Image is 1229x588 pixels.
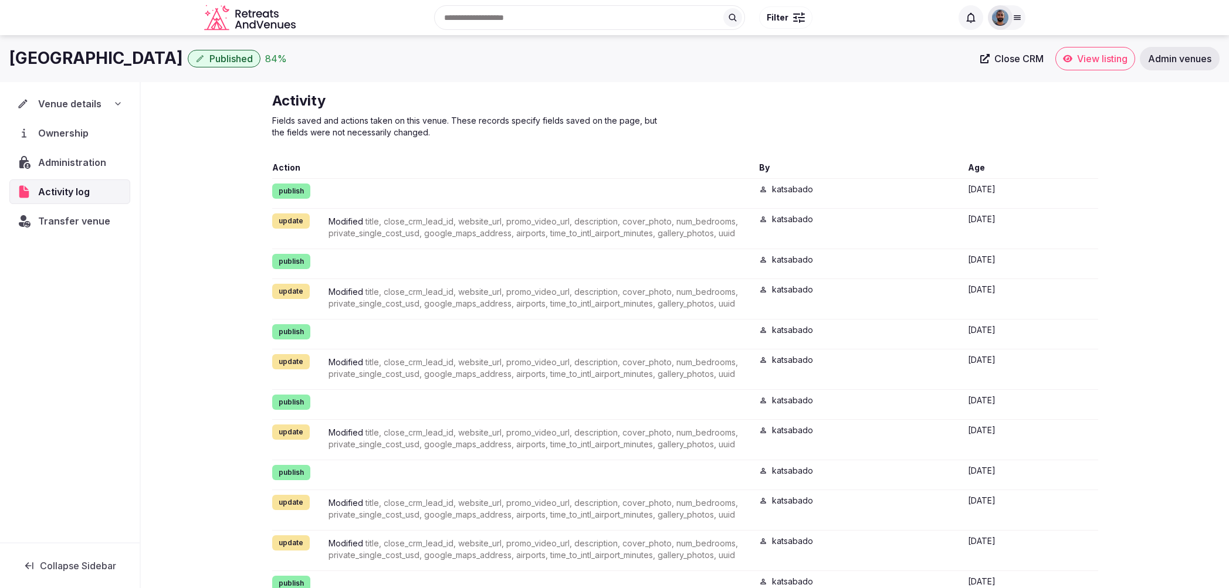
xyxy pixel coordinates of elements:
img: oliver.kattan [992,9,1008,26]
button: [DATE] [968,354,996,366]
div: publish [272,465,310,480]
div: update [272,354,310,369]
span: katsabado [772,184,813,194]
span: Admin venues [1148,53,1211,64]
span: Administration [38,155,111,169]
span: katsabado [772,284,813,294]
span: katsabado [772,465,813,475]
h1: [GEOGRAPHIC_DATA] [9,47,183,70]
button: [DATE] [968,254,996,266]
span: katsabado [772,536,813,546]
span: katsabado [772,325,813,335]
a: Close CRM [973,47,1051,70]
span: Filter [767,12,788,23]
svg: Retreats and Venues company logo [204,5,298,31]
span: [DATE] [968,284,996,294]
a: Activity log [9,179,130,204]
div: By [759,162,959,174]
div: update [272,535,310,550]
span: [DATE] [968,576,996,586]
span: Modified [329,498,365,508]
button: katsabado [772,183,813,195]
a: Visit the homepage [204,5,298,31]
span: Activity log [38,185,94,199]
div: publish [272,183,310,199]
button: katsabado [772,324,813,336]
span: Modified [329,357,365,367]
span: title, close_crm_lead_id, website_url, promo_video_url, description, cover_photo, num_bedrooms, p... [329,216,738,238]
span: Modified [329,427,365,437]
span: [DATE] [968,495,996,505]
span: [DATE] [968,395,996,405]
span: katsabado [772,425,813,435]
span: [DATE] [968,184,996,194]
button: katsabado [772,424,813,436]
div: publish [272,254,310,269]
button: [DATE] [968,213,996,225]
button: [DATE] [968,576,996,587]
span: Published [209,53,253,64]
button: katsabado [772,535,813,547]
span: Modified [329,216,365,226]
span: Close CRM [994,53,1044,64]
button: katsabado [772,284,813,295]
span: katsabado [772,254,813,264]
a: View listing [1055,47,1135,70]
span: [DATE] [968,214,996,224]
span: View listing [1077,53,1128,64]
span: [DATE] [968,254,996,264]
div: update [272,213,310,229]
div: update [272,424,310,440]
p: Fields saved and actions taken on this venue. These records specify fields saved on the page, but... [272,115,666,138]
span: katsabado [772,214,813,224]
span: Modified [329,287,365,297]
span: Modified [329,538,365,548]
span: [DATE] [968,325,996,335]
button: [DATE] [968,183,996,195]
span: [DATE] [968,355,996,365]
span: katsabado [772,576,813,586]
button: katsabado [772,354,813,366]
a: Ownership [9,121,130,145]
span: title, close_crm_lead_id, website_url, promo_video_url, description, cover_photo, num_bedrooms, p... [329,498,738,519]
span: title, close_crm_lead_id, website_url, promo_video_url, description, cover_photo, num_bedrooms, p... [329,287,738,308]
div: 84 % [265,52,287,66]
button: [DATE] [968,465,996,477]
span: Ownership [38,126,93,140]
div: publish [272,395,310,410]
a: Administration [9,150,130,175]
button: katsabado [772,576,813,587]
button: [DATE] [968,395,996,406]
div: update [272,284,310,299]
button: [DATE] [968,535,996,547]
span: [DATE] [968,425,996,435]
button: katsabado [772,254,813,266]
span: [DATE] [968,536,996,546]
span: katsabado [772,355,813,365]
span: Collapse Sidebar [40,560,116,572]
button: 84% [265,52,287,66]
span: Transfer venue [38,214,110,228]
div: Action [272,162,750,174]
span: Venue details [38,97,101,111]
span: katsabado [772,395,813,405]
button: Collapse Sidebar [9,553,130,579]
button: katsabado [772,395,813,406]
button: [DATE] [968,324,996,336]
div: publish [272,324,310,339]
h2: Activity [272,91,666,110]
a: Admin venues [1140,47,1220,70]
button: katsabado [772,213,813,225]
div: update [272,495,310,510]
button: [DATE] [968,495,996,507]
button: [DATE] [968,424,996,436]
span: title, close_crm_lead_id, website_url, promo_video_url, description, cover_photo, num_bedrooms, p... [329,427,738,449]
button: Transfer venue [9,209,130,233]
span: katsabado [772,495,813,505]
span: title, close_crm_lead_id, website_url, promo_video_url, description, cover_photo, num_bedrooms, p... [329,357,738,379]
div: Age [968,162,1098,174]
span: [DATE] [968,465,996,475]
button: katsabado [772,495,813,507]
button: Filter [759,6,812,29]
